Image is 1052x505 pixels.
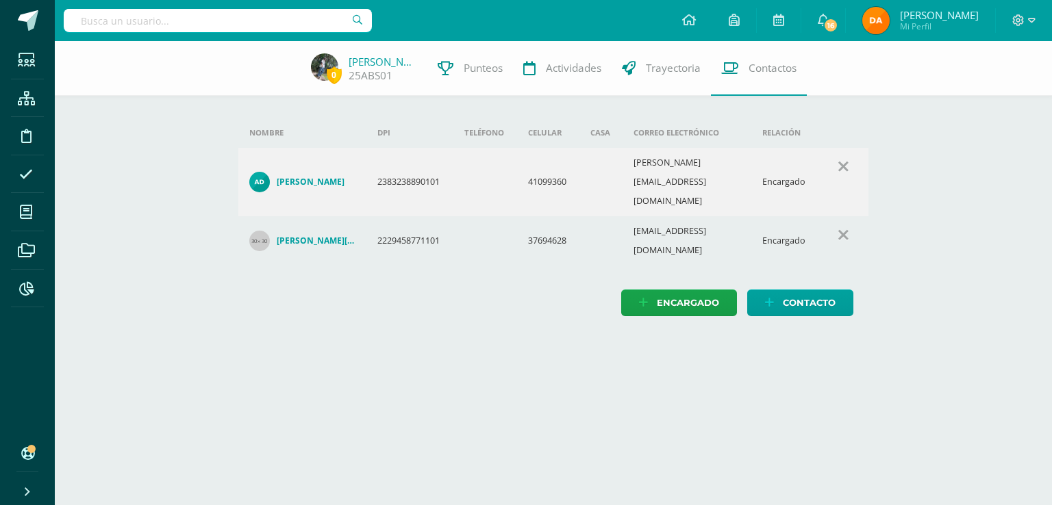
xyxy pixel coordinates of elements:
td: Encargado [751,148,818,216]
th: Correo electrónico [623,118,751,148]
a: Actividades [513,41,612,96]
span: Encargado [657,290,719,315]
img: 82a5943632aca8211823fb2e9800a6c1.png [862,7,890,34]
th: Nombre [238,118,367,148]
img: 30x30 [249,231,270,251]
a: Contacto [747,289,853,316]
td: [PERSON_NAME][EMAIL_ADDRESS][DOMAIN_NAME] [623,148,751,216]
th: Celular [517,118,579,148]
span: Mi Perfil [900,21,979,32]
a: Encargado [621,289,737,316]
a: [PERSON_NAME] [249,172,356,192]
td: 2229458771101 [366,216,453,266]
span: 16 [823,18,838,33]
span: Trayectoria [646,61,701,75]
td: 2383238890101 [366,148,453,216]
td: Encargado [751,216,818,266]
a: [PERSON_NAME][DATE] [249,231,356,251]
img: a774d1109ffb169f0f0f34262d076cf3.png [311,53,338,81]
img: 79a1ca9af7f8edf2c7e32ff031d0d438.png [249,172,270,192]
a: 25ABS01 [349,68,392,83]
h4: [PERSON_NAME][DATE] [277,235,356,246]
input: Busca un usuario... [64,9,372,32]
h4: [PERSON_NAME] [277,177,345,187]
th: Relación [751,118,818,148]
span: [PERSON_NAME] [900,8,979,22]
th: Casa [579,118,623,148]
td: [EMAIL_ADDRESS][DOMAIN_NAME] [623,216,751,266]
span: 0 [327,66,342,83]
a: Trayectoria [612,41,711,96]
td: 37694628 [517,216,579,266]
span: Punteos [464,61,503,75]
th: DPI [366,118,453,148]
span: Contacto [783,290,836,315]
span: Contactos [749,61,797,75]
a: Contactos [711,41,807,96]
th: Teléfono [453,118,517,148]
a: Punteos [427,41,513,96]
td: 41099360 [517,148,579,216]
span: Actividades [546,61,601,75]
a: [PERSON_NAME] [349,55,417,68]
